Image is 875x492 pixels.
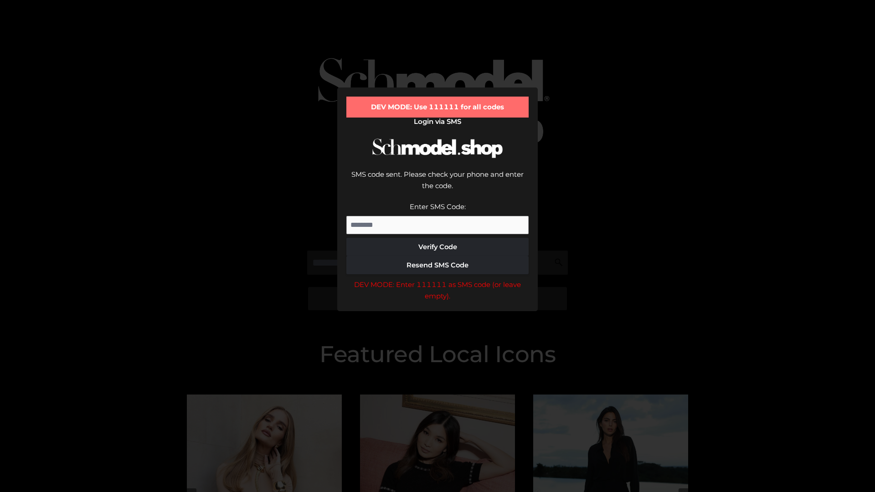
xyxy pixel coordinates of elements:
[346,97,529,118] div: DEV MODE: Use 111111 for all codes
[410,202,466,211] label: Enter SMS Code:
[346,279,529,302] div: DEV MODE: Enter 111111 as SMS code (or leave empty).
[346,169,529,201] div: SMS code sent. Please check your phone and enter the code.
[346,238,529,256] button: Verify Code
[369,130,506,166] img: Schmodel Logo
[346,256,529,274] button: Resend SMS Code
[346,118,529,126] h2: Login via SMS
